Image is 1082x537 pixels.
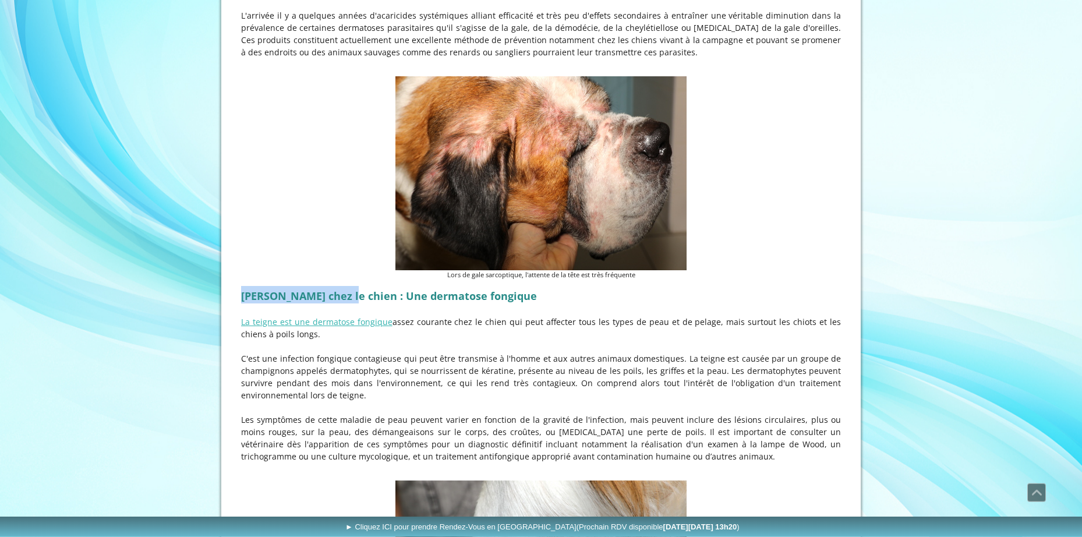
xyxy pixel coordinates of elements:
p: C'est une infection fongique contagieuse qui peut être transmise à l'homme et aux autres animaux ... [241,352,841,401]
b: [DATE][DATE] 13h20 [663,522,737,531]
p: assez courante chez le chien qui peut affecter tous les types de peau et de pelage, mais surtout ... [241,316,841,340]
figcaption: Lors de gale sarcoptique, l'attente de la tête est très fréquente [395,270,687,280]
span: (Prochain RDV disponible ) [577,522,740,531]
img: Lors de gale sarcoptique, l'attente de la tête est très fréquente [395,76,687,270]
a: La teigne est une dermatose fongique [241,316,393,327]
p: L'arrivée il y a quelques années d'acaricides systémiques alliant efficacité et très peu d'effets... [241,9,841,58]
a: Défiler vers le haut [1027,483,1046,502]
span: ► Cliquez ICI pour prendre Rendez-Vous en [GEOGRAPHIC_DATA] [345,522,740,531]
strong: [PERSON_NAME] chez le chien : Une dermatose fongique [241,289,537,303]
p: Les symptômes de cette maladie de peau peuvent varier en fonction de la gravité de l'infection, m... [241,414,841,462]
